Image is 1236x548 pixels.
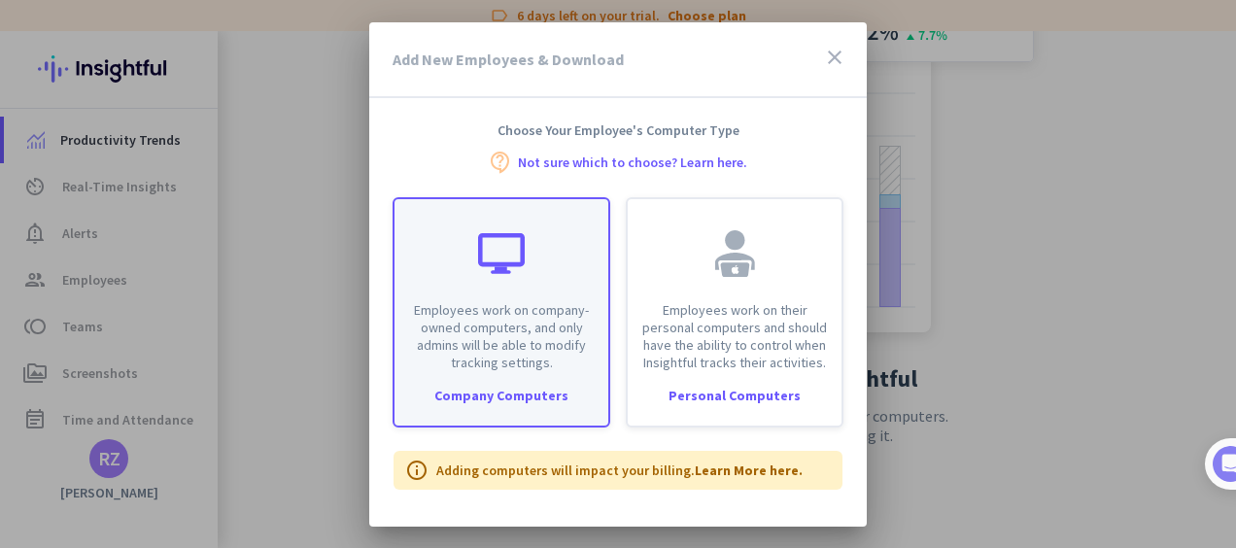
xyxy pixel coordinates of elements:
h4: Choose Your Employee's Computer Type [369,121,867,139]
i: info [405,459,429,482]
h3: Add New Employees & Download [393,51,624,67]
a: Not sure which to choose? Learn here. [518,155,747,169]
div: Personal Computers [628,389,841,402]
div: Company Computers [395,389,608,402]
p: Employees work on company-owned computers, and only admins will be able to modify tracking settings. [406,301,597,371]
i: close [823,46,846,69]
p: Employees work on their personal computers and should have the ability to control when Insightful... [639,301,830,371]
i: contact_support [489,151,512,174]
p: Adding computers will impact your billing. [436,461,803,480]
a: Learn More here. [695,462,803,479]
